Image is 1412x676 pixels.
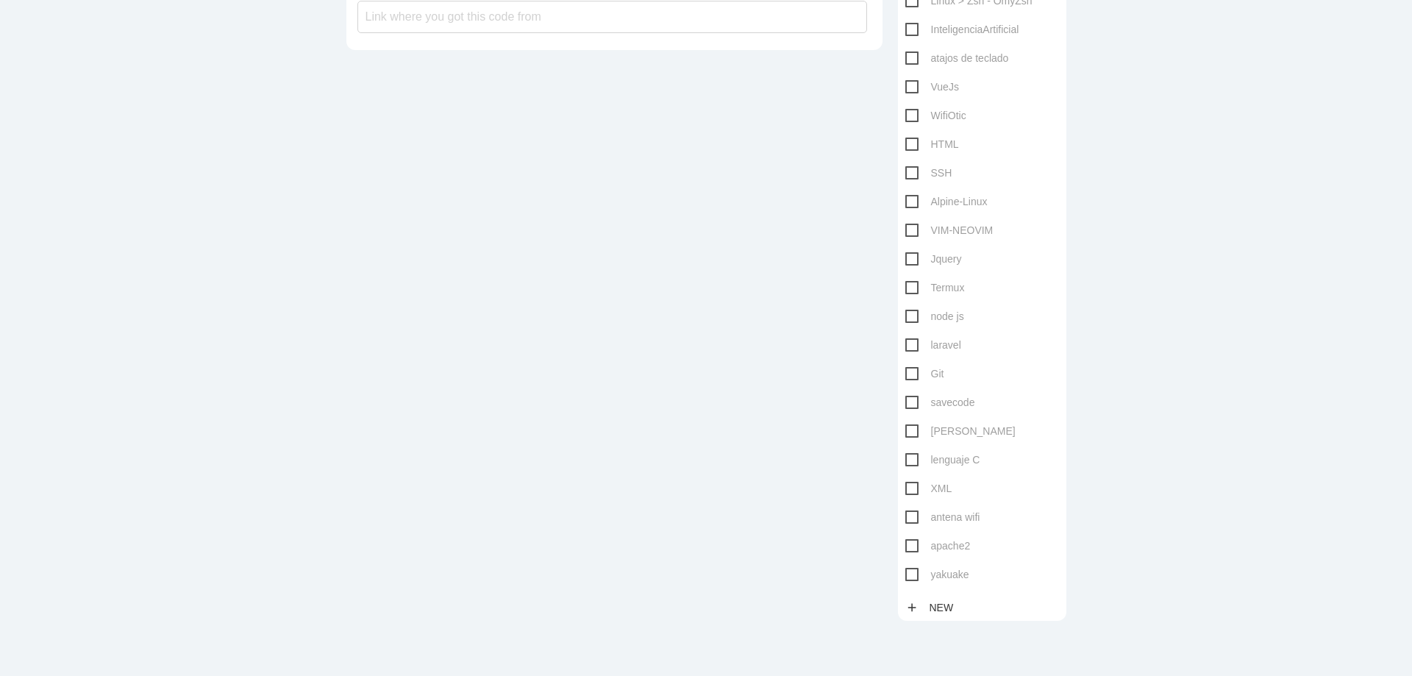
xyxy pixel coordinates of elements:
[905,107,966,125] span: WifiOtic
[905,594,961,621] a: addNew
[905,49,1009,68] span: atajos de teclado
[905,307,964,326] span: node js
[905,537,971,555] span: apache2
[905,508,980,527] span: antena wifi
[905,21,1019,39] span: InteligenciaArtificial
[905,422,1016,441] span: [PERSON_NAME]
[905,336,961,355] span: laravel
[357,1,867,33] input: Link where you got this code from
[905,164,952,182] span: SSH
[905,221,994,240] span: VIM-NEOVIM
[905,250,962,268] span: Jquery
[905,279,965,297] span: Termux
[905,594,919,621] i: add
[905,193,988,211] span: Alpine-Linux
[905,78,959,96] span: VueJs
[905,365,944,383] span: Git
[905,451,980,469] span: lenguaje C
[905,480,952,498] span: XML
[905,566,969,584] span: yakuake
[905,135,959,154] span: HTML
[905,394,975,412] span: savecode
